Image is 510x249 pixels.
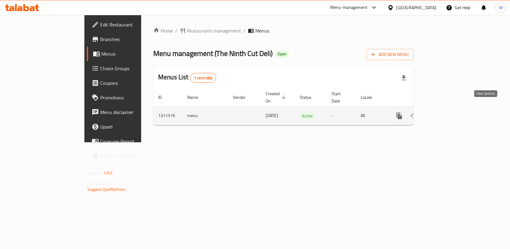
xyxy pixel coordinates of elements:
button: Change Status [406,109,421,123]
span: M [499,4,503,11]
span: Menu disclaimer [100,109,165,116]
li: / [175,27,177,34]
a: Menu disclaimer [87,105,170,119]
td: - [327,106,356,125]
span: 1.0.0 [103,169,113,177]
nav: breadcrumb [153,27,413,34]
span: Version: [87,169,102,177]
th: Actions [387,88,455,107]
span: Choice Groups [100,65,165,72]
span: Get support on: [87,179,115,187]
div: Open [275,50,289,58]
div: [GEOGRAPHIC_DATA] [396,4,436,11]
td: All [356,106,387,125]
span: Edit Restaurant [100,21,165,28]
table: enhanced table [153,88,455,125]
a: Menus [87,47,170,61]
span: ID [158,94,170,101]
span: Start Date [331,90,348,105]
span: Active [300,112,315,119]
span: Open [275,51,289,57]
span: [DATE] [266,112,278,119]
span: Restaurants management [187,27,241,34]
div: Export file [396,71,411,85]
span: Menus [101,50,165,57]
a: Edit Restaurant [87,17,170,32]
h2: Menus List [158,73,216,83]
div: Total records count [190,73,216,83]
span: Menus [255,27,269,34]
button: Add New Menu [366,49,413,60]
li: / [243,27,246,34]
span: Promotions [100,94,165,101]
span: Created On [266,90,287,105]
span: Coverage Report [100,138,165,145]
a: Choice Groups [87,61,170,76]
a: Coverage Report [87,134,170,149]
a: Support.OpsPlatform [87,185,126,193]
span: Grocery Checklist [100,152,165,160]
span: 1 record(s) [190,75,216,81]
span: Coupons [100,79,165,87]
td: menu [182,106,228,125]
span: Status [300,94,319,101]
a: Restaurants management [180,27,241,34]
a: Promotions [87,90,170,105]
span: Vendor [233,94,253,101]
span: Branches [100,36,165,43]
span: Locale [361,94,380,101]
span: Menu management ( The Ninth Cut Deli ) [153,47,273,60]
div: Menu-management [330,4,368,11]
span: Name [187,94,206,101]
span: Add New Menu [371,51,409,58]
a: Upsell [87,119,170,134]
button: more [392,109,406,123]
a: Coupons [87,76,170,90]
a: Grocery Checklist [87,149,170,163]
a: Branches [87,32,170,47]
span: Upsell [100,123,165,130]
